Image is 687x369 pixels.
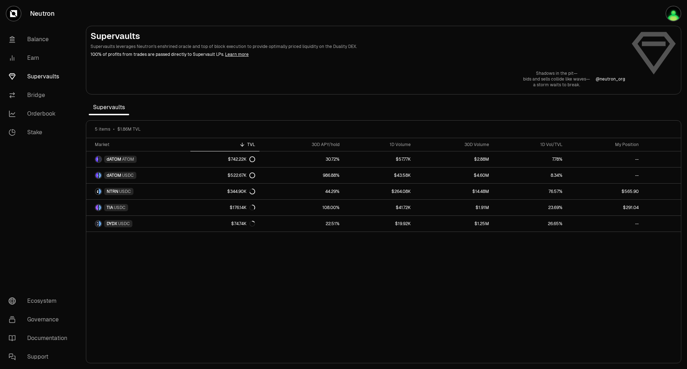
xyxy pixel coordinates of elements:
div: 1D Volume [348,142,411,147]
a: $1.91M [415,200,493,215]
span: USDC [118,221,130,227]
div: $742.22K [228,156,255,162]
p: a storm waits to break. [523,82,590,88]
a: 108.00% [259,200,344,215]
p: Shadows in the pit— [523,71,590,76]
a: Learn more [225,52,249,57]
h2: Supervaults [91,30,625,42]
a: $57.77K [344,151,415,167]
p: Supervaults leverages Neutron's enshrined oracle and top of block execution to provide optimally ... [91,43,625,50]
a: $742.22K [190,151,260,167]
a: $291.04 [567,200,643,215]
a: Stake [3,123,77,142]
a: DYDX LogoUSDC LogoDYDXUSDC [86,216,190,232]
span: USDC [119,189,131,194]
div: My Position [571,142,639,147]
a: TIA LogoUSDC LogoTIAUSDC [86,200,190,215]
a: -- [567,151,643,167]
p: 100% of profits from trades are passed directly to Supervault LPs. [91,51,625,58]
img: Antoine BdV (ATOM) [666,6,681,21]
a: Shadows in the pit—bids and sells collide like waves—a storm waits to break. [523,71,590,88]
div: 30D APY/hold [264,142,340,147]
a: Earn [3,49,77,67]
a: 30.72% [259,151,344,167]
div: 1D Vol/TVL [498,142,562,147]
span: NTRN [107,189,118,194]
a: $14.48M [415,184,493,199]
a: 8.34% [493,167,567,183]
a: Documentation [3,329,77,348]
span: TIA [107,205,113,210]
img: ATOM Logo [99,156,101,162]
img: NTRN Logo [96,189,98,194]
a: 986.88% [259,167,344,183]
span: DYDX [107,221,117,227]
img: USDC Logo [99,189,101,194]
p: bids and sells collide like waves— [523,76,590,82]
a: $1.25M [415,216,493,232]
a: $41.72K [344,200,415,215]
a: 44.29% [259,184,344,199]
a: dATOM LogoATOM LogodATOMATOM [86,151,190,167]
div: $74.74K [231,221,255,227]
div: TVL [195,142,255,147]
img: dATOM Logo [96,156,98,162]
a: $344.90K [190,184,260,199]
a: Governance [3,310,77,329]
div: $522.67K [228,173,255,178]
a: Supervaults [3,67,77,86]
p: @ neutron_org [596,76,625,82]
a: Ecosystem [3,292,77,310]
a: -- [567,167,643,183]
a: Support [3,348,77,366]
a: 23.69% [493,200,567,215]
img: DYDX Logo [96,221,98,227]
span: dATOM [107,156,121,162]
div: Market [95,142,186,147]
a: 7.78% [493,151,567,167]
span: dATOM [107,173,121,178]
span: $1.86M TVL [117,126,141,132]
img: TIA Logo [96,205,98,210]
a: $176.14K [190,200,260,215]
a: @neutron_org [596,76,625,82]
a: NTRN LogoUSDC LogoNTRNUSDC [86,184,190,199]
span: USDC [114,205,126,210]
a: dATOM LogoUSDC LogodATOMUSDC [86,167,190,183]
a: 26.65% [493,216,567,232]
a: $4.60M [415,167,493,183]
span: Supervaults [89,100,129,115]
div: 30D Volume [419,142,489,147]
a: $565.90 [567,184,643,199]
span: ATOM [122,156,134,162]
a: $19.92K [344,216,415,232]
a: $74.74K [190,216,260,232]
a: $43.58K [344,167,415,183]
a: $522.67K [190,167,260,183]
a: $2.88M [415,151,493,167]
a: 76.57% [493,184,567,199]
a: 22.51% [259,216,344,232]
img: USDC Logo [99,205,101,210]
img: USDC Logo [99,173,101,178]
a: Balance [3,30,77,49]
img: dATOM Logo [96,173,98,178]
span: 5 items [95,126,110,132]
span: USDC [122,173,134,178]
a: Orderbook [3,105,77,123]
div: $176.14K [230,205,255,210]
img: USDC Logo [99,221,101,227]
div: $344.90K [227,189,255,194]
a: $264.08K [344,184,415,199]
a: Bridge [3,86,77,105]
a: -- [567,216,643,232]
